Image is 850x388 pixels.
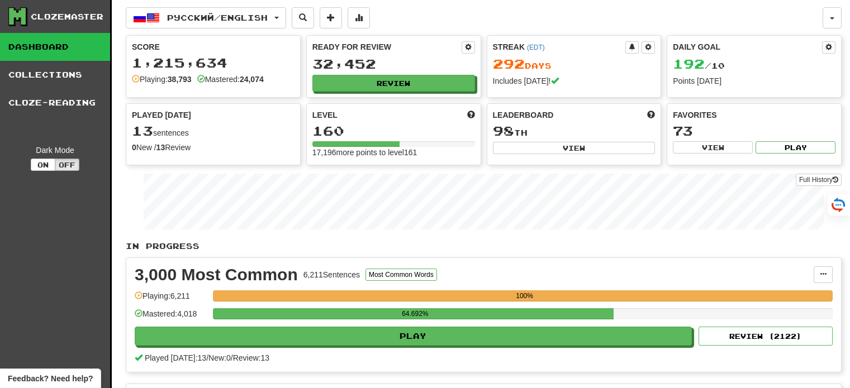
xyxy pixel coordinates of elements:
div: Playing: [132,74,192,85]
span: New: 0 [208,353,231,362]
span: 292 [493,56,525,71]
button: Русский/English [126,7,286,28]
button: Review (2122) [699,327,833,346]
span: Played [DATE]: 13 [145,353,206,362]
div: 160 [312,124,475,138]
button: Off [55,159,79,171]
div: New / Review [132,142,295,153]
span: Level [312,109,338,121]
strong: 13 [156,143,165,152]
div: 1,215,634 [132,56,295,70]
span: 98 [493,123,514,138]
div: 17,196 more points to level 161 [312,147,475,158]
div: Day s [493,57,656,71]
span: 13 [132,123,153,138]
div: 100% [216,290,833,301]
span: Score more points to level up [467,109,475,121]
span: Played [DATE] [132,109,191,121]
button: Play [756,141,835,154]
span: / [231,353,233,362]
button: Add sentence to collection [320,7,342,28]
div: 3,000 Most Common [135,266,298,283]
strong: 38,793 [168,75,192,84]
span: 192 [673,56,705,71]
span: / [206,353,208,362]
div: 64.692% [216,308,614,319]
div: Includes [DATE]! [493,75,656,87]
div: 73 [673,124,835,138]
a: Full History [796,174,842,186]
div: Points [DATE] [673,75,835,87]
div: Streak [493,41,626,52]
div: Score [132,41,295,52]
a: (EDT) [527,44,545,51]
div: 6,211 Sentences [303,269,360,280]
div: th [493,124,656,138]
span: Leaderboard [493,109,554,121]
strong: 0 [132,143,136,152]
button: On [31,159,55,171]
div: sentences [132,124,295,138]
button: Play [135,327,692,346]
div: Mastered: 4,018 [135,308,207,327]
button: Review [312,75,475,92]
button: Most Common Words [365,269,437,281]
div: Mastered: [197,74,264,85]
span: Open feedback widget [8,373,93,384]
button: View [673,141,753,154]
strong: 24,074 [240,75,264,84]
span: This week in points, UTC [647,109,655,121]
div: 32,452 [312,57,475,71]
div: Playing: 6,211 [135,290,207,309]
button: More stats [348,7,370,28]
button: Search sentences [292,7,314,28]
span: / 10 [673,61,725,70]
div: Favorites [673,109,835,121]
div: Ready for Review [312,41,462,52]
div: Clozemaster [31,11,103,22]
span: Review: 13 [233,353,269,362]
button: View [493,142,656,154]
span: Русский / English [167,13,268,22]
div: Daily Goal [673,41,822,54]
div: Dark Mode [8,145,102,156]
p: In Progress [126,241,842,252]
